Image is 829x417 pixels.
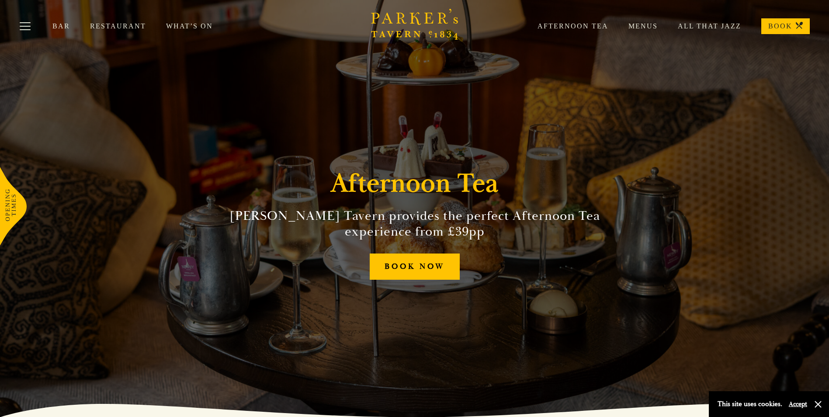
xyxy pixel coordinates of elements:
[370,254,460,280] a: BOOK NOW
[331,168,499,199] h1: Afternoon Tea
[215,208,614,240] h2: [PERSON_NAME] Tavern provides the perfect Afternoon Tea experience from £39pp
[718,398,782,410] p: This site uses cookies.
[814,400,822,409] button: Close and accept
[789,400,807,408] button: Accept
